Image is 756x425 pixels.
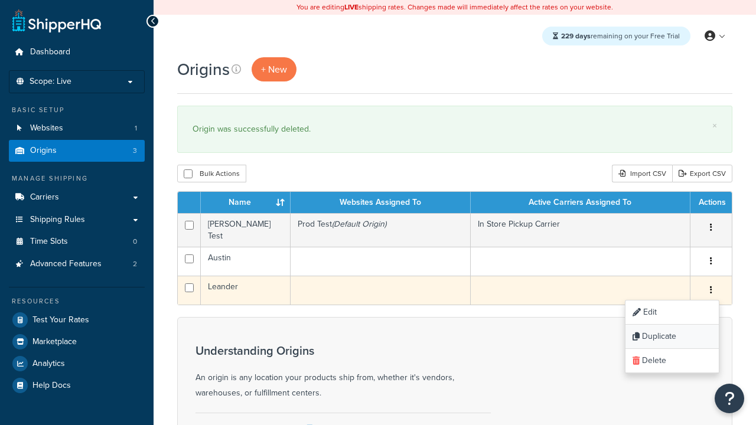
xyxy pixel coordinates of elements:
a: Delete [625,349,719,373]
td: In Store Pickup Carrier [471,213,690,247]
a: × [712,121,717,130]
li: Time Slots [9,231,145,253]
div: remaining on your Free Trial [542,27,690,45]
span: 0 [133,237,137,247]
li: Origins [9,140,145,162]
div: Manage Shipping [9,174,145,184]
div: Resources [9,296,145,306]
th: Websites Assigned To [291,192,471,213]
b: LIVE [344,2,359,12]
button: Bulk Actions [177,165,246,182]
i: (Default Origin) [332,218,386,230]
h1: Origins [177,58,230,81]
span: Time Slots [30,237,68,247]
th: Name : activate to sort column ascending [201,192,291,213]
td: Leander [201,276,291,305]
a: Help Docs [9,375,145,396]
span: Websites [30,123,63,133]
li: Websites [9,117,145,139]
div: Import CSV [612,165,672,182]
a: Export CSV [672,165,732,182]
a: Origins 3 [9,140,145,162]
div: Origin was successfully deleted. [193,121,717,138]
span: Scope: Live [30,77,71,87]
a: Analytics [9,353,145,374]
td: [PERSON_NAME] Test [201,213,291,247]
a: Carriers [9,187,145,208]
div: Basic Setup [9,105,145,115]
th: Active Carriers Assigned To [471,192,690,213]
a: ShipperHQ Home [12,9,101,32]
a: Shipping Rules [9,209,145,231]
li: Advanced Features [9,253,145,275]
div: An origin is any location your products ship from, whether it's vendors, warehouses, or fulfillme... [195,344,491,401]
span: Analytics [32,359,65,369]
span: Help Docs [32,381,71,391]
td: Austin [201,247,291,276]
td: Prod Test [291,213,471,247]
span: + New [261,63,287,76]
a: Test Your Rates [9,309,145,331]
button: Open Resource Center [715,384,744,413]
h3: Understanding Origins [195,344,491,357]
a: Edit [625,300,719,325]
span: Shipping Rules [30,215,85,225]
a: Advanced Features 2 [9,253,145,275]
a: Marketplace [9,331,145,352]
span: Carriers [30,192,59,202]
th: Actions [690,192,732,213]
span: Marketplace [32,337,77,347]
span: 3 [133,146,137,156]
span: Advanced Features [30,259,102,269]
span: Dashboard [30,47,70,57]
a: Duplicate [625,325,719,349]
span: Origins [30,146,57,156]
span: 2 [133,259,137,269]
a: Dashboard [9,41,145,63]
span: 1 [135,123,137,133]
a: Time Slots 0 [9,231,145,253]
a: + New [252,57,296,81]
span: Test Your Rates [32,315,89,325]
a: Websites 1 [9,117,145,139]
strong: 229 days [561,31,591,41]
